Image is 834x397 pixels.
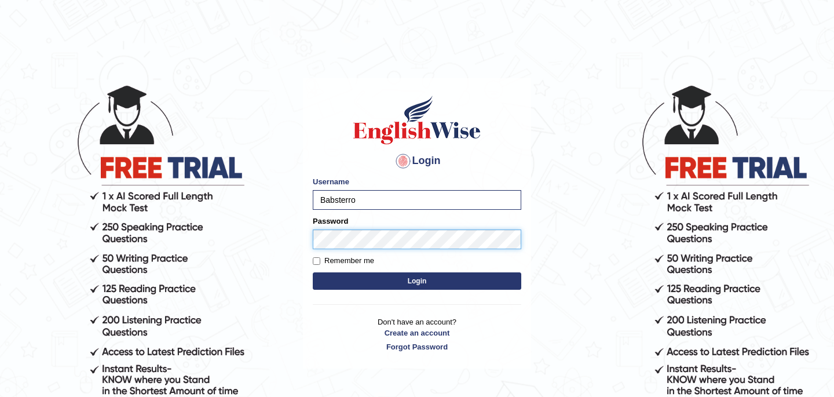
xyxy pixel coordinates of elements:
[313,216,348,227] label: Password
[313,327,521,338] a: Create an account
[313,176,349,187] label: Username
[351,94,483,146] img: Logo of English Wise sign in for intelligent practice with AI
[313,341,521,352] a: Forgot Password
[313,152,521,170] h4: Login
[313,257,320,265] input: Remember me
[313,255,374,267] label: Remember me
[313,316,521,352] p: Don't have an account?
[313,272,521,290] button: Login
